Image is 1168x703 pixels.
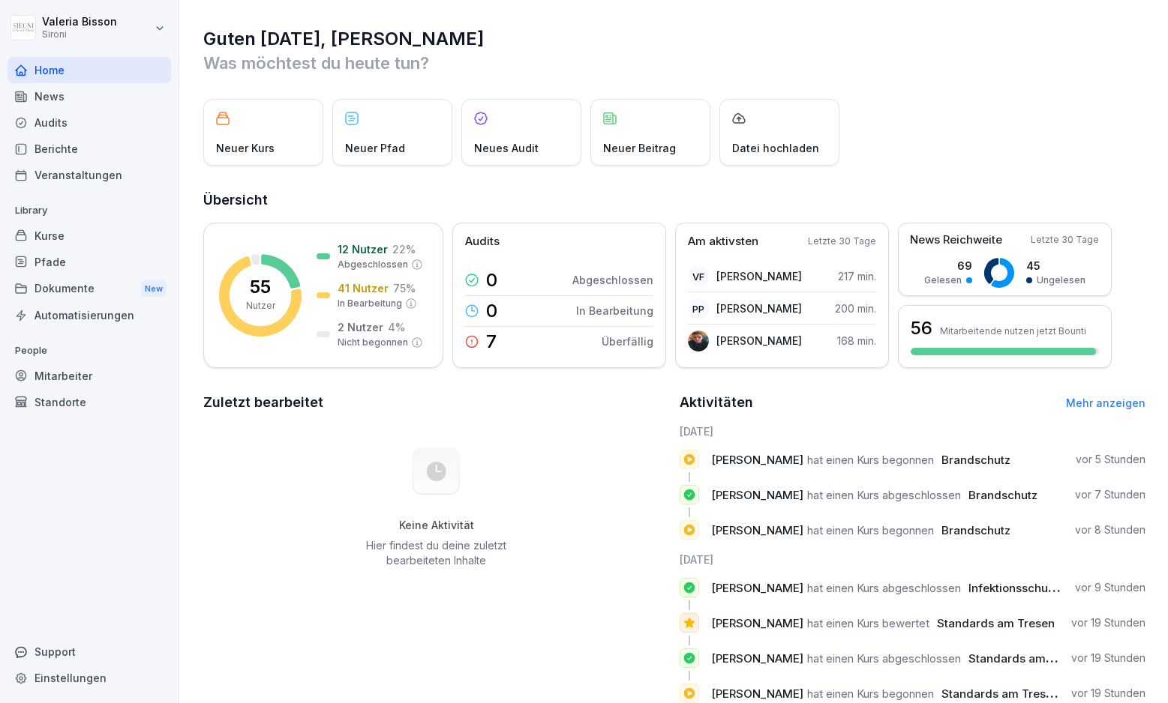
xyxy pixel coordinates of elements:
p: vor 19 Stunden [1071,686,1145,701]
p: Am aktivsten [688,233,758,250]
span: hat einen Kurs begonnen [807,687,934,701]
p: Überfällig [602,334,653,349]
div: PP [688,298,709,319]
p: Neuer Beitrag [603,140,676,156]
span: [PERSON_NAME] [711,453,803,467]
p: 12 Nutzer [338,241,388,257]
p: Abgeschlossen [572,272,653,288]
div: Support [8,639,171,665]
p: vor 5 Stunden [1076,452,1145,467]
p: Neuer Kurs [216,140,275,156]
span: [PERSON_NAME] [711,651,803,666]
a: News [8,83,171,109]
a: Mehr anzeigen [1066,396,1145,409]
h5: Keine Aktivität [361,519,512,532]
p: Hier findest du deine zuletzt bearbeiteten Inhalte [361,538,512,568]
p: Datei hochladen [732,140,819,156]
h6: [DATE] [680,552,1145,567]
p: Ungelesen [1037,274,1085,287]
span: hat einen Kurs abgeschlossen [807,488,961,502]
p: Nutzer [246,299,275,313]
p: 0 [486,302,497,320]
p: 69 [924,258,972,274]
p: vor 19 Stunden [1071,615,1145,630]
span: Standards am Tresen [941,687,1059,701]
p: 200 min. [835,301,876,316]
a: Berichte [8,136,171,162]
a: Kurse [8,223,171,249]
p: 4 % [388,319,405,335]
h2: Übersicht [203,190,1145,211]
p: Abgeschlossen [338,258,408,271]
span: Brandschutz [941,453,1010,467]
p: 55 [250,278,271,296]
p: In Bearbeitung [338,297,402,310]
p: 0 [486,271,497,289]
p: Sironi [42,29,117,40]
p: Library [8,199,171,223]
p: 2 Nutzer [338,319,383,335]
h6: [DATE] [680,423,1145,439]
p: 168 min. [837,333,876,349]
span: hat einen Kurs bewertet [807,616,929,630]
p: [PERSON_NAME] [716,268,802,284]
p: Nicht begonnen [338,336,408,349]
a: Standorte [8,389,171,415]
p: 7 [486,333,497,351]
p: Was möchtest du heute tun? [203,51,1145,75]
span: [PERSON_NAME] [711,488,803,502]
p: 75 % [393,280,416,296]
a: Home [8,57,171,83]
p: [PERSON_NAME] [716,301,802,316]
h3: 56 [911,316,932,341]
p: 45 [1026,258,1085,274]
a: Einstellungen [8,665,171,691]
span: Brandschutz [968,488,1037,502]
p: Gelesen [924,274,962,287]
span: hat einen Kurs abgeschlossen [807,651,961,666]
span: [PERSON_NAME] [711,523,803,537]
p: 41 Nutzer [338,280,389,296]
p: News Reichweite [910,232,1002,249]
span: Standards am Tresen [937,616,1055,630]
a: Automatisierungen [8,302,171,328]
p: Neues Audit [474,140,539,156]
p: vor 19 Stunden [1071,651,1145,666]
p: vor 9 Stunden [1075,580,1145,595]
a: Mitarbeiter [8,363,171,389]
a: Veranstaltungen [8,162,171,188]
div: VF [688,266,709,287]
p: People [8,339,171,363]
a: Pfade [8,249,171,275]
div: Dokumente [8,275,171,303]
p: Valeria Bisson [42,16,117,28]
span: hat einen Kurs begonnen [807,453,934,467]
h1: Guten [DATE], [PERSON_NAME] [203,27,1145,51]
p: 22 % [392,241,416,257]
h2: Aktivitäten [680,392,753,413]
p: In Bearbeitung [576,303,653,319]
a: Audits [8,109,171,136]
p: [PERSON_NAME] [716,333,802,349]
span: [PERSON_NAME] [711,581,803,595]
h2: Zuletzt bearbeitet [203,392,669,413]
p: Letzte 30 Tage [1031,233,1099,247]
span: Standards am Tresen [968,651,1086,666]
p: Letzte 30 Tage [808,235,876,248]
span: hat einen Kurs abgeschlossen [807,581,961,595]
a: DokumenteNew [8,275,171,303]
span: [PERSON_NAME] [711,687,803,701]
p: Neuer Pfad [345,140,405,156]
img: n72xwrccg3abse2lkss7jd8w.png [688,331,709,351]
p: vor 8 Stunden [1075,522,1145,537]
p: Audits [465,233,500,250]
